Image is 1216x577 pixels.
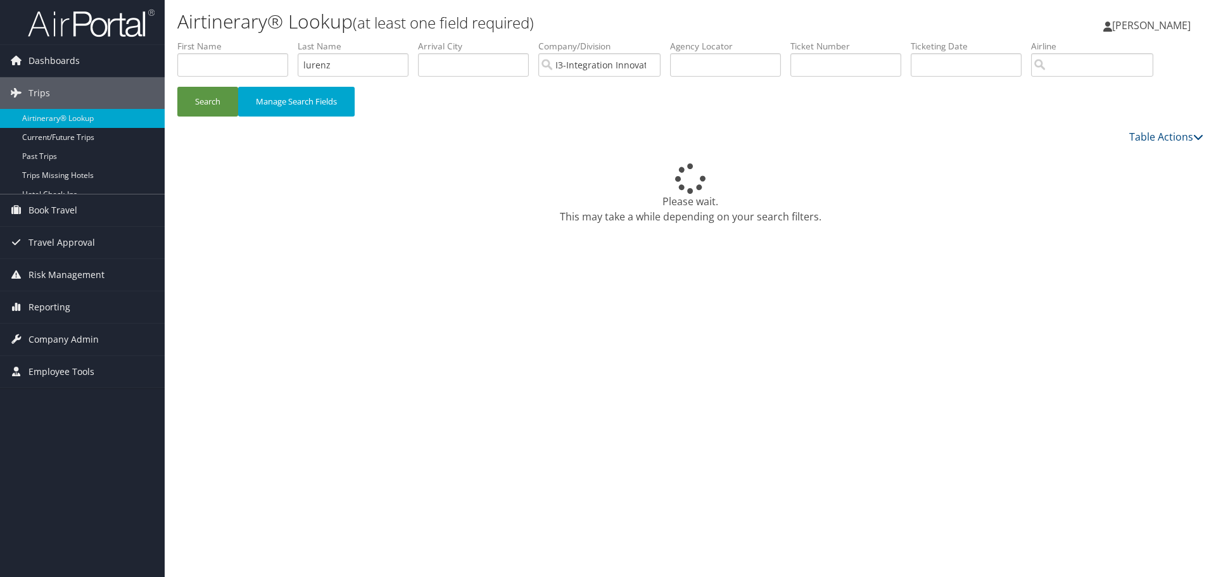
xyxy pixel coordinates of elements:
[28,8,155,38] img: airportal-logo.png
[418,40,538,53] label: Arrival City
[28,324,99,355] span: Company Admin
[238,87,355,117] button: Manage Search Fields
[353,12,534,33] small: (at least one field required)
[177,8,861,35] h1: Airtinerary® Lookup
[1112,18,1191,32] span: [PERSON_NAME]
[177,87,238,117] button: Search
[28,227,95,258] span: Travel Approval
[538,40,670,53] label: Company/Division
[298,40,418,53] label: Last Name
[28,291,70,323] span: Reporting
[28,194,77,226] span: Book Travel
[28,259,104,291] span: Risk Management
[28,77,50,109] span: Trips
[28,356,94,388] span: Employee Tools
[1031,40,1163,53] label: Airline
[911,40,1031,53] label: Ticketing Date
[1103,6,1203,44] a: [PERSON_NAME]
[670,40,790,53] label: Agency Locator
[790,40,911,53] label: Ticket Number
[177,40,298,53] label: First Name
[177,163,1203,224] div: Please wait. This may take a while depending on your search filters.
[28,45,80,77] span: Dashboards
[1129,130,1203,144] a: Table Actions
